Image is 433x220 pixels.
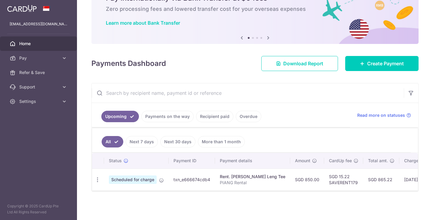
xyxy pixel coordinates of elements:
a: Create Payment [345,56,419,71]
span: Refer & Save [19,70,59,76]
a: Read more on statuses [357,112,411,118]
span: Status [109,158,122,164]
a: Overdue [236,111,261,122]
td: txn_e666674cdb4 [169,169,215,191]
a: Payments on the way [141,111,194,122]
input: Search by recipient name, payment id or reference [92,83,404,103]
span: Scheduled for charge [109,175,157,184]
span: Total amt. [368,158,388,164]
span: Amount [295,158,310,164]
td: SGD 850.00 [290,169,324,191]
span: CardUp fee [329,158,352,164]
a: Next 30 days [160,136,195,147]
td: SGD 865.22 [363,169,399,191]
h4: Payments Dashboard [91,58,166,69]
td: SGD 15.22 SAVERENT179 [324,169,363,191]
span: Create Payment [367,60,404,67]
span: Charge date [404,158,429,164]
th: Payment ID [169,153,215,169]
a: Recipient paid [196,111,233,122]
span: Read more on statuses [357,112,405,118]
p: [EMAIL_ADDRESS][DOMAIN_NAME] [10,21,67,27]
span: Support [19,84,59,90]
img: CardUp [7,5,37,12]
a: Download Report [261,56,338,71]
span: Pay [19,55,59,61]
p: PIANG Rental [220,180,285,186]
th: Payment details [215,153,290,169]
span: Settings [19,98,59,104]
a: All [102,136,123,147]
h6: Zero processing fees and lowered transfer cost for your overseas expenses [106,5,404,13]
div: Rent. [PERSON_NAME] Leng Tee [220,174,285,180]
span: Download Report [283,60,323,67]
span: Help [14,4,26,10]
a: More than 1 month [198,136,245,147]
a: Upcoming [101,111,139,122]
span: Home [19,41,59,47]
a: Next 7 days [126,136,158,147]
a: Learn more about Bank Transfer [106,20,180,26]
